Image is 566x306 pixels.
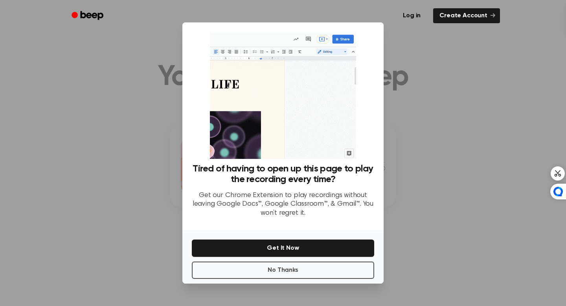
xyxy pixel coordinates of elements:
[395,7,428,25] a: Log in
[192,191,374,218] p: Get our Chrome Extension to play recordings without leaving Google Docs™, Google Classroom™, & Gm...
[210,32,356,159] img: Beep extension in action
[192,164,374,185] h3: Tired of having to open up this page to play the recording every time?
[433,8,500,23] a: Create Account
[192,262,374,279] button: No Thanks
[66,8,110,24] a: Beep
[192,240,374,257] button: Get It Now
